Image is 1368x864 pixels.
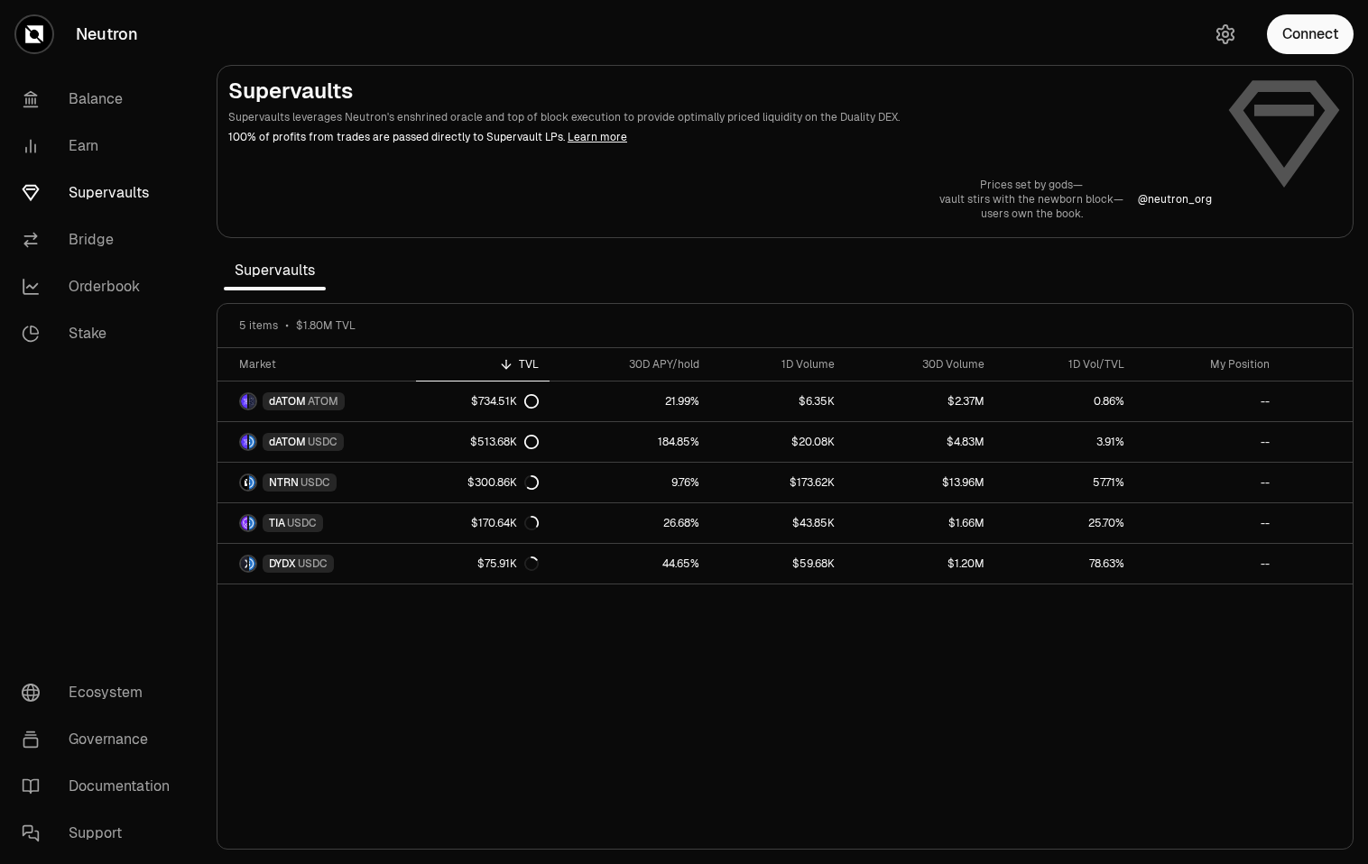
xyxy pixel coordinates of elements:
p: Prices set by gods— [939,178,1123,192]
div: TVL [427,357,539,372]
span: 5 items [239,318,278,333]
a: $59.68K [710,544,846,584]
span: $1.80M TVL [296,318,356,333]
a: @neutron_org [1138,192,1212,207]
a: Orderbook [7,263,195,310]
p: @ neutron_org [1138,192,1212,207]
img: USDC Logo [249,475,255,490]
div: $300.86K [467,475,539,490]
p: 100% of profits from trades are passed directly to Supervault LPs. [228,129,1212,145]
a: Stake [7,310,195,357]
div: $75.91K [477,556,539,571]
a: $1.66M [846,503,994,543]
a: 25.70% [995,503,1135,543]
a: -- [1135,381,1280,421]
img: USDC Logo [249,556,255,571]
div: 30D Volume [856,357,984,372]
img: USDC Logo [249,435,255,449]
a: $75.91K [416,544,550,584]
div: My Position [1146,357,1270,372]
div: 30D APY/hold [560,357,699,372]
a: $1.20M [846,544,994,584]
a: -- [1135,544,1280,584]
img: DYDX Logo [241,556,247,571]
h2: Supervaults [228,77,1212,106]
p: Supervaults leverages Neutron's enshrined oracle and top of block execution to provide optimally ... [228,109,1212,125]
p: users own the book. [939,207,1123,221]
a: $20.08K [710,422,846,462]
a: $170.64K [416,503,550,543]
a: 9.76% [550,463,710,502]
span: USDC [298,556,328,571]
button: Connect [1267,14,1354,54]
a: Ecosystem [7,669,195,716]
div: 1D Vol/TVL [1006,357,1124,372]
a: -- [1135,503,1280,543]
a: Earn [7,123,195,170]
a: 184.85% [550,422,710,462]
a: $300.86K [416,463,550,502]
img: ATOM Logo [249,394,255,409]
span: Supervaults [224,253,326,289]
span: DYDX [269,556,296,571]
a: 78.63% [995,544,1135,584]
a: Prices set by gods—vault stirs with the newborn block—users own the book. [939,178,1123,221]
a: NTRN LogoUSDC LogoNTRNUSDC [217,463,416,502]
span: USDC [287,516,317,530]
img: TIA Logo [241,516,247,530]
a: -- [1135,422,1280,462]
a: 21.99% [550,381,710,421]
a: 44.65% [550,544,710,584]
a: 3.91% [995,422,1135,462]
a: $173.62K [710,463,846,502]
div: $170.64K [471,516,539,530]
a: Learn more [568,130,627,144]
span: dATOM [269,394,306,409]
a: $4.83M [846,422,994,462]
a: $6.35K [710,381,846,421]
div: Market [239,357,405,372]
img: dATOM Logo [241,435,247,449]
a: 57.71% [995,463,1135,502]
a: $13.96M [846,463,994,502]
span: dATOM [269,435,306,449]
div: 1D Volume [721,357,836,372]
a: Balance [7,76,195,123]
span: NTRN [269,475,299,490]
a: $734.51K [416,381,550,421]
a: dATOM LogoUSDC LogodATOMUSDC [217,422,416,462]
a: Bridge [7,216,195,263]
img: NTRN Logo [241,475,247,490]
img: dATOM Logo [241,394,247,409]
a: Support [7,810,195,857]
a: Governance [7,716,195,763]
span: USDC [308,435,337,449]
a: $43.85K [710,503,846,543]
a: Supervaults [7,170,195,216]
span: USDC [300,475,330,490]
a: TIA LogoUSDC LogoTIAUSDC [217,503,416,543]
a: -- [1135,463,1280,502]
a: Documentation [7,763,195,810]
div: $734.51K [471,394,539,409]
a: dATOM LogoATOM LogodATOMATOM [217,381,416,421]
p: vault stirs with the newborn block— [939,192,1123,207]
a: $2.37M [846,381,994,421]
a: $513.68K [416,422,550,462]
div: $513.68K [470,435,539,449]
a: 0.86% [995,381,1135,421]
span: ATOM [308,394,338,409]
img: USDC Logo [249,516,255,530]
span: TIA [269,516,285,530]
a: 26.68% [550,503,710,543]
a: DYDX LogoUSDC LogoDYDXUSDC [217,544,416,584]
